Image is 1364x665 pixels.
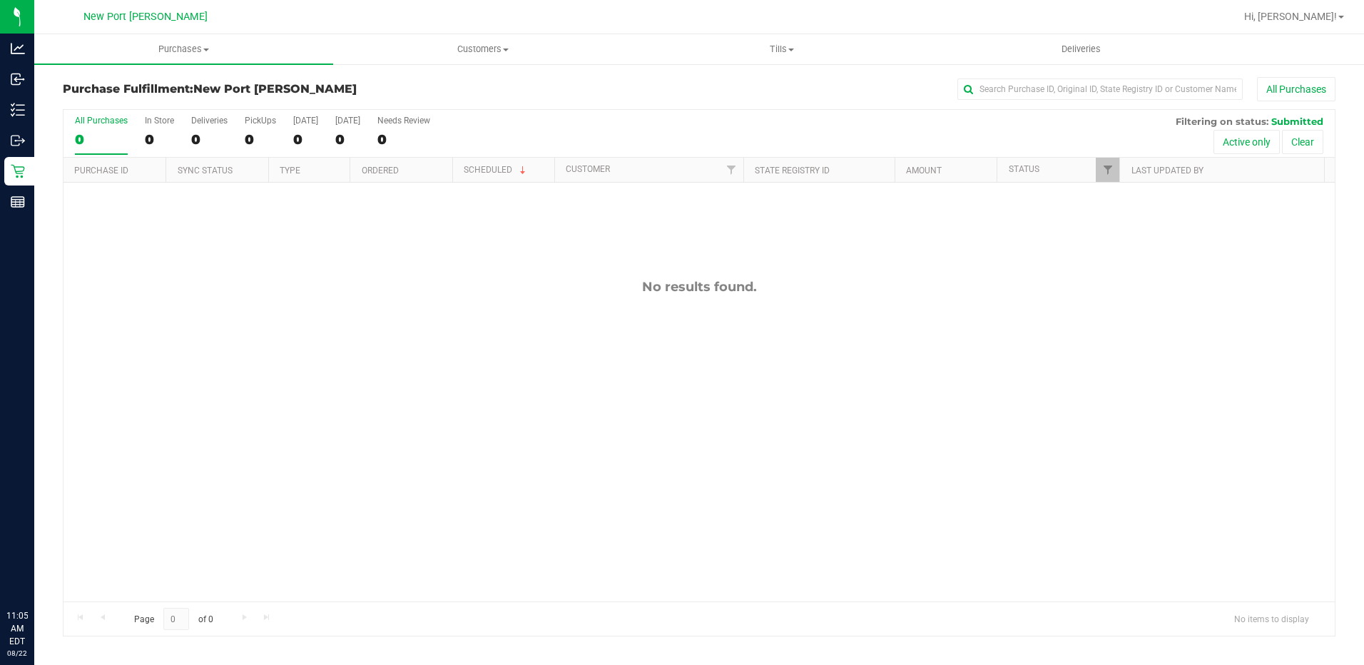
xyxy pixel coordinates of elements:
button: Clear [1282,130,1323,154]
span: Customers [334,43,631,56]
a: Purchase ID [74,166,128,176]
a: Sync Status [178,166,233,176]
span: New Port [PERSON_NAME] [83,11,208,23]
a: Amount [906,166,942,176]
inline-svg: Outbound [11,133,25,148]
iframe: Resource center [14,551,57,594]
inline-svg: Reports [11,195,25,209]
inline-svg: Analytics [11,41,25,56]
div: In Store [145,116,174,126]
div: Needs Review [377,116,430,126]
span: No items to display [1223,608,1320,629]
inline-svg: Inbound [11,72,25,86]
a: Status [1009,164,1039,174]
a: Customer [566,164,610,174]
a: Filter [720,158,743,182]
a: Filter [1096,158,1119,182]
inline-svg: Retail [11,164,25,178]
a: State Registry ID [755,166,830,176]
inline-svg: Inventory [11,103,25,117]
span: New Port [PERSON_NAME] [193,82,357,96]
a: Scheduled [464,165,529,175]
a: Type [280,166,300,176]
input: Search Purchase ID, Original ID, State Registry ID or Customer Name... [957,78,1243,100]
div: 0 [377,131,430,148]
div: Deliveries [191,116,228,126]
p: 08/22 [6,648,28,659]
div: All Purchases [75,116,128,126]
a: Deliveries [932,34,1231,64]
span: Tills [633,43,931,56]
div: [DATE] [335,116,360,126]
span: Submitted [1271,116,1323,127]
span: Page of 0 [122,608,225,630]
div: 0 [145,131,174,148]
a: Ordered [362,166,399,176]
div: [DATE] [293,116,318,126]
a: Customers [333,34,632,64]
a: Last Updated By [1131,166,1203,176]
h3: Purchase Fulfillment: [63,83,487,96]
div: 0 [245,131,276,148]
div: 0 [293,131,318,148]
a: Purchases [34,34,333,64]
p: 11:05 AM EDT [6,609,28,648]
span: Hi, [PERSON_NAME]! [1244,11,1337,22]
button: All Purchases [1257,77,1335,101]
a: Tills [633,34,932,64]
button: Active only [1213,130,1280,154]
span: Purchases [34,43,333,56]
span: Filtering on status: [1176,116,1268,127]
div: 0 [75,131,128,148]
div: PickUps [245,116,276,126]
div: 0 [335,131,360,148]
div: 0 [191,131,228,148]
span: Deliveries [1042,43,1120,56]
div: No results found. [63,279,1335,295]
